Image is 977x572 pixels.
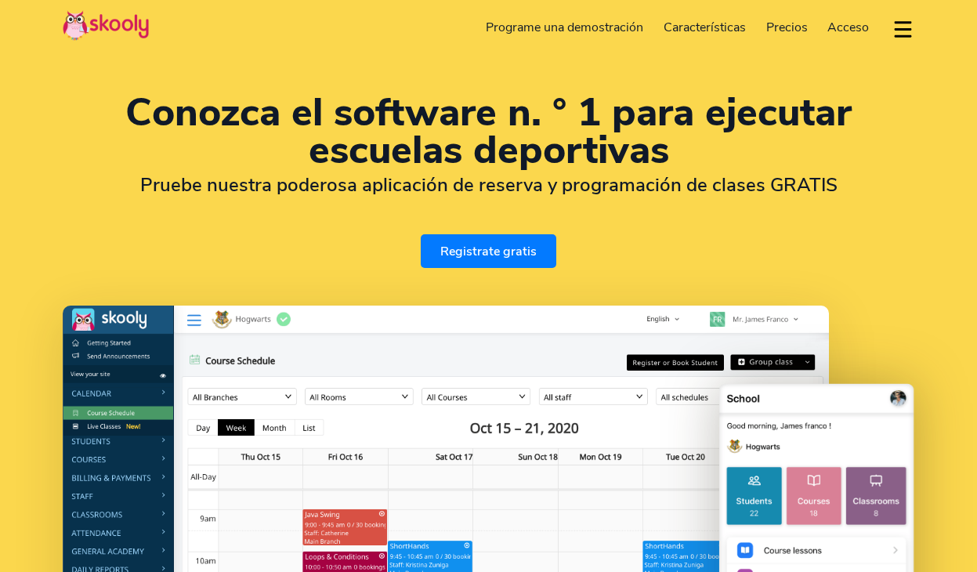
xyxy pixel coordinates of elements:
button: dropdown menu [892,11,914,47]
h2: Pruebe nuestra poderosa aplicación de reserva y programación de clases GRATIS [63,173,914,197]
h1: Conozca el software n. ° 1 para ejecutar escuelas deportivas [63,94,914,169]
a: Registrate gratis [421,234,556,268]
a: Programe una demostración [476,15,654,40]
a: Acceso [817,15,879,40]
a: Precios [756,15,818,40]
span: Precios [766,19,808,36]
a: Características [653,15,756,40]
img: Skooly [63,10,149,41]
span: Acceso [827,19,869,36]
